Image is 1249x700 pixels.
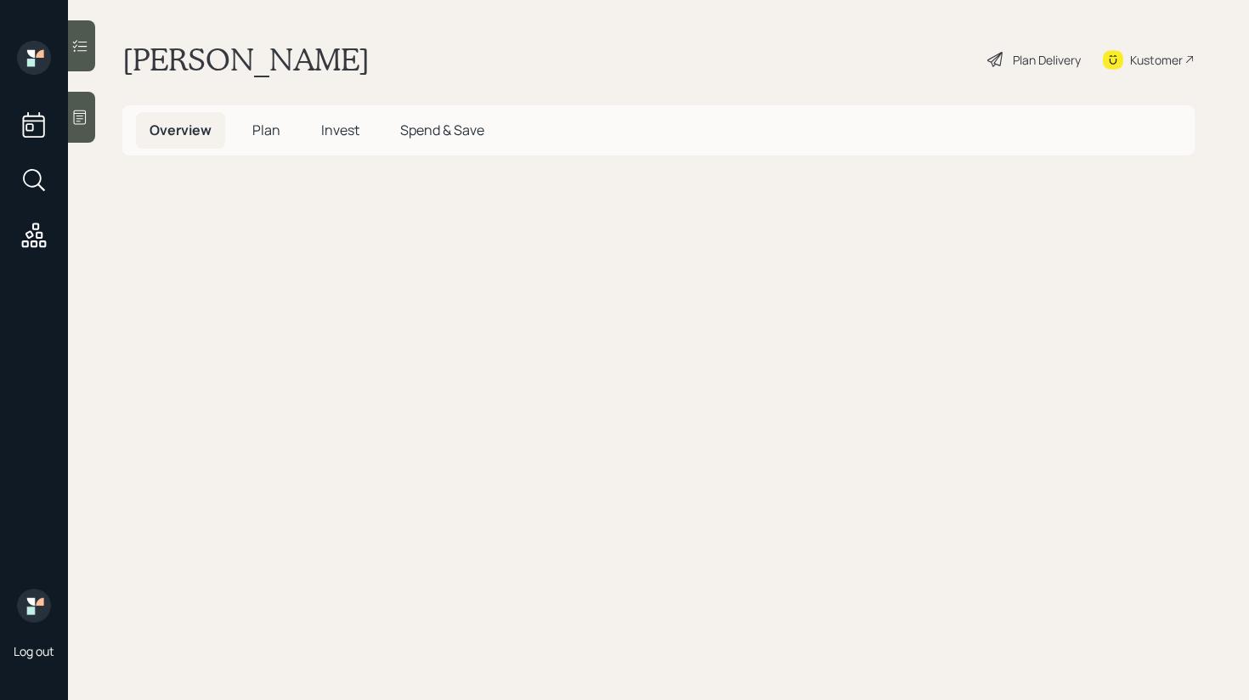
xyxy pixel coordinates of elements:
[1130,51,1183,69] div: Kustomer
[321,121,359,139] span: Invest
[122,41,370,78] h1: [PERSON_NAME]
[400,121,484,139] span: Spend & Save
[1013,51,1081,69] div: Plan Delivery
[14,643,54,659] div: Log out
[252,121,280,139] span: Plan
[17,589,51,623] img: retirable_logo.png
[150,121,212,139] span: Overview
